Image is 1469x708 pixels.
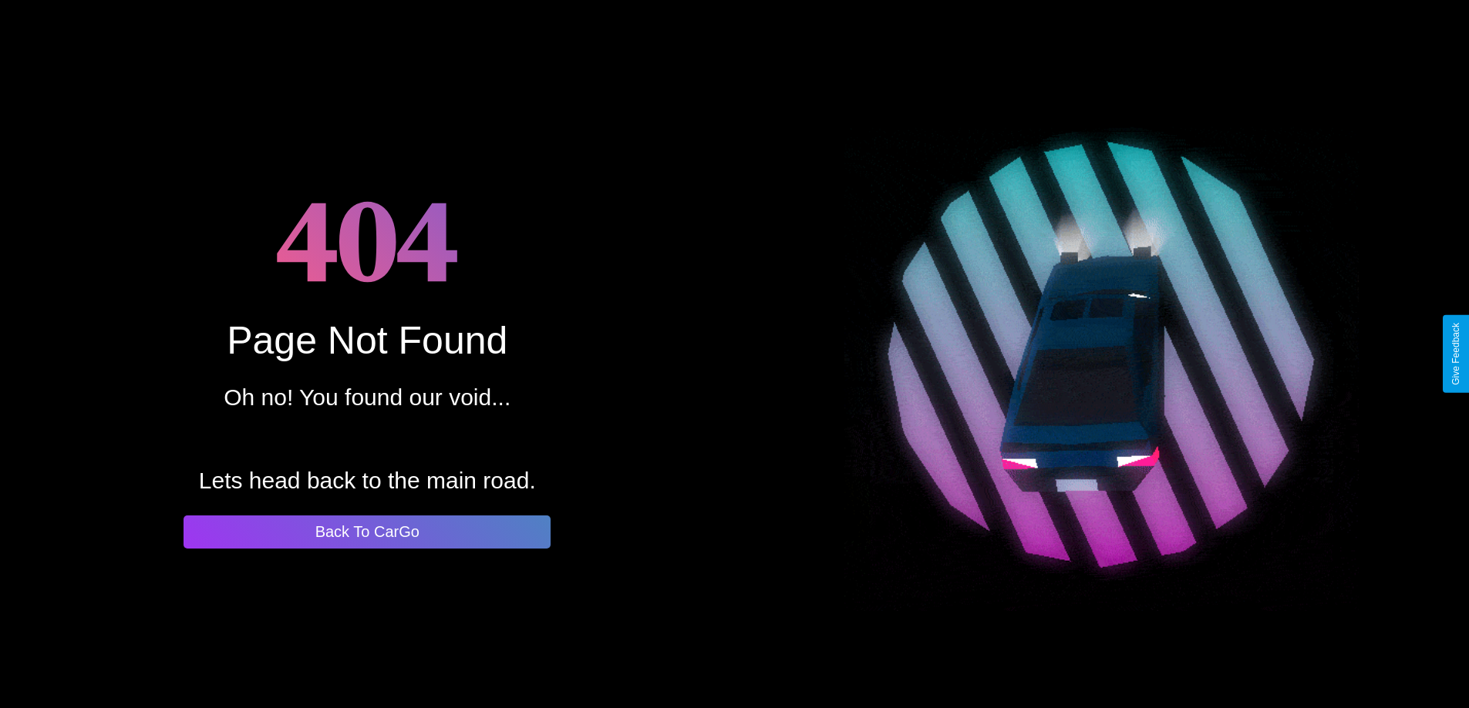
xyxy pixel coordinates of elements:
h1: 404 [276,160,459,318]
p: Oh no! You found our void... Lets head back to the main road. [199,377,536,502]
div: Page Not Found [227,318,507,363]
img: spinning car [844,97,1359,611]
div: Give Feedback [1450,323,1461,385]
button: Back To CarGo [184,515,551,549]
